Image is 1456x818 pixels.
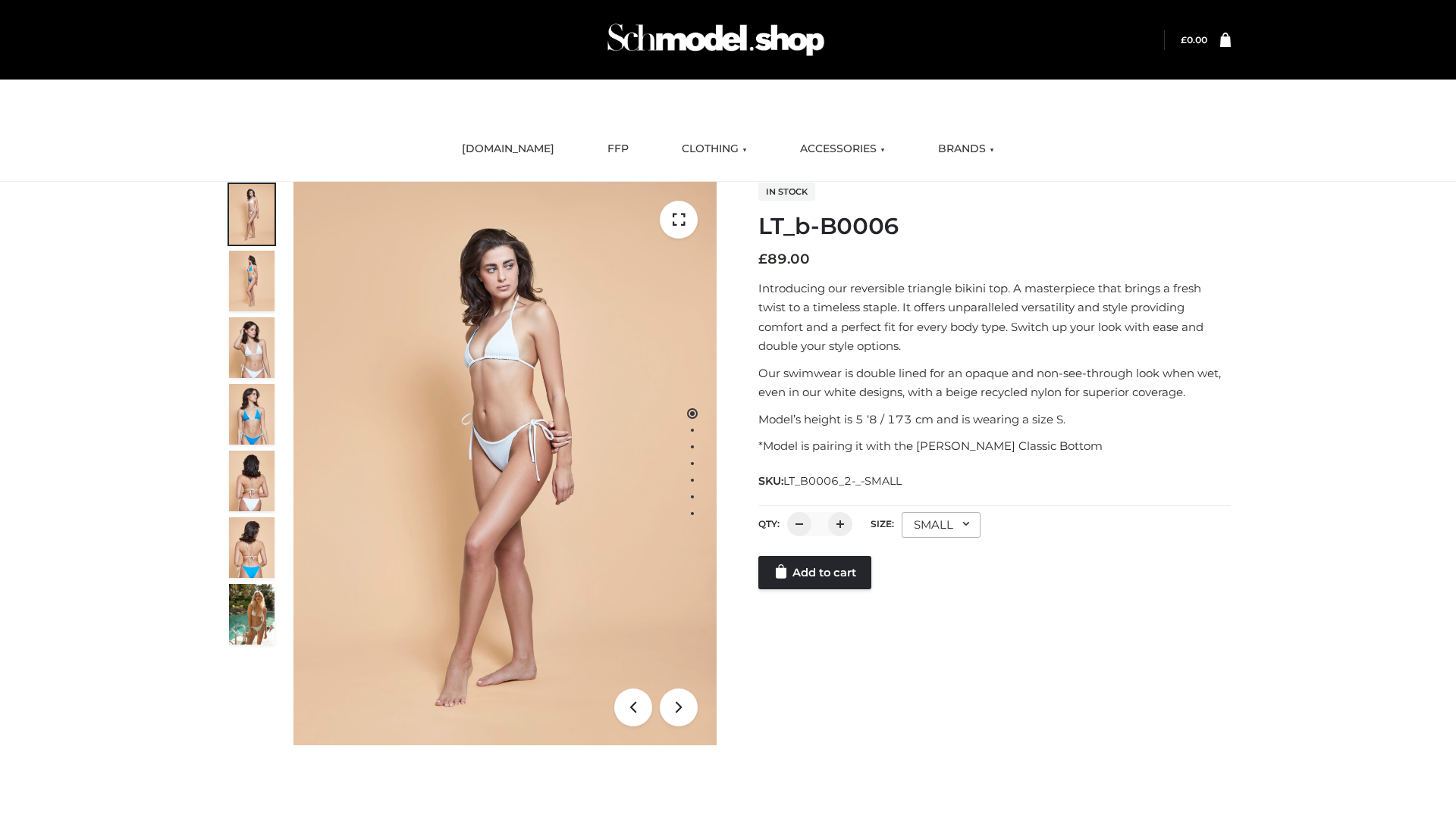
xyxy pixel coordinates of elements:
span: In stock [758,183,815,201]
bdi: 89.00 [758,251,810,267]
img: ArielClassicBikiniTop_CloudNine_AzureSky_OW114ECO_8-scaled.jpg [229,517,275,578]
img: ArielClassicBikiniTop_CloudNine_AzureSky_OW114ECO_1-scaled.jpg [229,184,275,245]
bdi: 0.00 [1181,34,1207,45]
label: QTY: [758,518,780,529]
span: £ [1181,34,1187,45]
span: SKU: [758,472,903,490]
a: [DOMAIN_NAME] [450,133,566,166]
a: BRANDS [927,133,1006,166]
a: ACCESSORIES [789,133,896,166]
a: FFP [596,133,640,166]
img: ArielClassicBikiniTop_CloudNine_AzureSky_OW114ECO_7-scaled.jpg [229,451,275,511]
img: ArielClassicBikiniTop_CloudNine_AzureSky_OW114ECO_4-scaled.jpg [229,384,275,445]
a: Add to cart [758,556,871,589]
img: Schmodel Admin 964 [602,10,830,70]
img: ArielClassicBikiniTop_CloudNine_AzureSky_OW114ECO_3-scaled.jpg [229,317,275,378]
a: £0.00 [1181,34,1207,45]
img: ArielClassicBikiniTop_CloudNine_AzureSky_OW114ECO_1 [293,182,717,745]
span: £ [758,251,767,267]
img: ArielClassicBikiniTop_CloudNine_AzureSky_OW114ECO_2-scaled.jpg [229,251,275,311]
p: Our swimwear is double lined for an opaque and non-see-through look when wet, even in our white d... [758,364,1231,402]
h1: LT_b-B0006 [758,213,1231,240]
a: CLOTHING [670,133,758,166]
p: Introducing our reversible triangle bikini top. A masterpiece that brings a fresh twist to a time... [758,279,1231,356]
img: Arieltop_CloudNine_AzureSky2.jpg [229,584,275,645]
div: SMALL [902,512,981,538]
p: Model’s height is 5 ‘8 / 173 cm and is wearing a size S. [758,410,1231,429]
label: Size: [871,518,894,529]
p: *Model is pairing it with the [PERSON_NAME] Classic Bottom [758,436,1231,456]
span: LT_B0006_2-_-SMALL [783,474,902,488]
